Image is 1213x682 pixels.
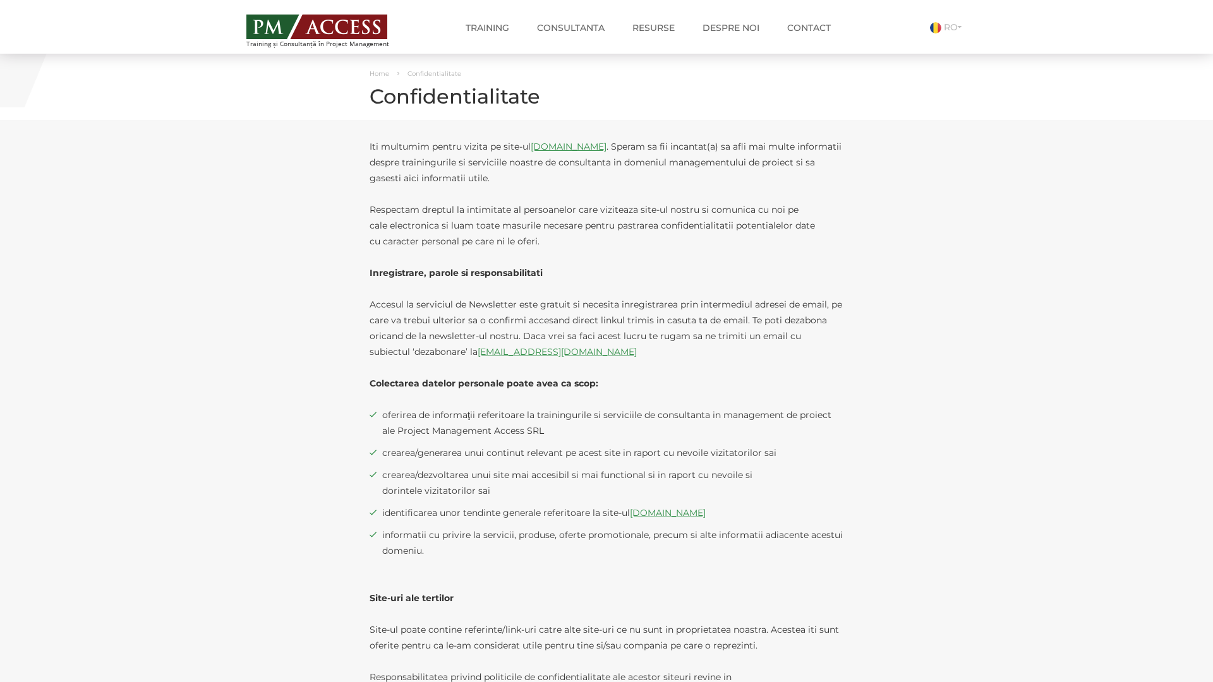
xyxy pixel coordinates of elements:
a: Training [456,15,519,40]
strong: Inregistrare, parole si responsabilitati [370,267,543,278]
span: Confidentialitate [407,69,461,78]
a: [DOMAIN_NAME] [630,507,706,518]
img: Romana [930,22,941,33]
span: identificarea unor tendinte generale referitoare la site-ul [382,505,843,521]
span: crearea/generarea unui continut relevant pe acest site in raport cu nevoile vizitatorilor sai [382,445,843,461]
a: Training și Consultanță în Project Management [246,11,413,47]
a: [DOMAIN_NAME] [531,141,606,152]
h1: Confidentialitate [370,85,843,107]
strong: Colectarea datelor personale poate avea ca scop: [370,378,598,389]
a: Home [370,69,389,78]
strong: Site-uri ale tertilor [370,592,454,604]
a: Resurse [623,15,684,40]
a: Despre noi [693,15,769,40]
p: Site-ul poate contine referinte/link-uri catre alte site-uri ce nu sunt in proprietatea noastra. ... [370,622,843,654]
p: Iti multumim pentru vizita pe site-ul . Speram sa fii incantat(a) sa afli mai multe informatii de... [370,139,843,186]
img: PM ACCESS - Echipa traineri si consultanti certificati PMP: Narciss Popescu, Mihai Olaru, Monica ... [246,15,387,39]
a: RO [930,21,967,33]
p: Respectam dreptul la intimitate al persoanelor care viziteaza site-ul nostru si comunica cu noi p... [370,202,843,249]
span: informatii cu privire la servicii, produse, oferte promotionale, precum si alte informatii adiace... [382,527,843,559]
a: Contact [778,15,840,40]
span: oferirea de informaţii referitoare la trainingurile si serviciile de consultanta in management de... [382,407,843,439]
a: [EMAIL_ADDRESS][DOMAIN_NAME] [478,346,637,357]
span: crearea/dezvoltarea unui site mai accesibil si mai functional si in raport cu nevoile si dorintel... [382,467,843,499]
span: Training și Consultanță în Project Management [246,40,413,47]
p: Accesul la serviciul de Newsletter este gratuit si necesita inregistrarea prin intermediul adrese... [370,297,843,360]
a: Consultanta [528,15,614,40]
